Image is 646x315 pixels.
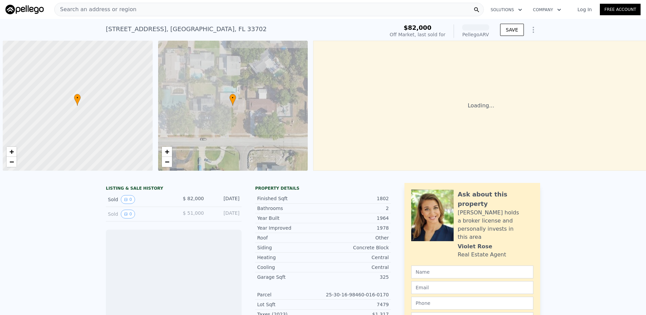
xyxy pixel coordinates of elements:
[74,95,81,101] span: •
[323,264,389,271] div: Central
[257,195,323,202] div: Finished Sqft
[255,186,391,191] div: Property details
[165,147,169,156] span: +
[257,205,323,212] div: Bathrooms
[527,23,540,37] button: Show Options
[458,209,533,241] div: [PERSON_NAME] holds a broker license and personally invests in this area
[121,195,135,204] button: View historical data
[411,297,533,310] input: Phone
[323,301,389,308] div: 7479
[411,281,533,294] input: Email
[323,205,389,212] div: 2
[5,5,44,14] img: Pellego
[74,94,81,106] div: •
[323,195,389,202] div: 1802
[257,225,323,231] div: Year Improved
[500,24,524,36] button: SAVE
[257,215,323,222] div: Year Built
[323,225,389,231] div: 1978
[108,195,168,204] div: Sold
[323,215,389,222] div: 1964
[257,301,323,308] div: Lot Sqft
[106,24,267,34] div: [STREET_ADDRESS] , [GEOGRAPHIC_DATA] , FL 33702
[257,244,323,251] div: Siding
[462,31,489,38] div: Pellego ARV
[323,244,389,251] div: Concrete Block
[162,157,172,167] a: Zoom out
[183,196,204,201] span: $ 82,000
[257,274,323,280] div: Garage Sqft
[165,157,169,166] span: −
[323,274,389,280] div: 325
[229,94,236,106] div: •
[323,254,389,261] div: Central
[404,24,432,31] span: $82,000
[411,266,533,278] input: Name
[323,291,389,298] div: 25-30-16-98460-016-0170
[106,186,242,192] div: LISTING & SALE HISTORY
[600,4,641,15] a: Free Account
[108,210,168,218] div: Sold
[528,4,567,16] button: Company
[9,157,14,166] span: −
[257,254,323,261] div: Heating
[6,157,17,167] a: Zoom out
[323,234,389,241] div: Other
[569,6,600,13] a: Log In
[257,264,323,271] div: Cooling
[257,234,323,241] div: Roof
[257,291,323,298] div: Parcel
[209,195,240,204] div: [DATE]
[183,210,204,216] span: $ 51,000
[55,5,136,14] span: Search an address or region
[458,251,506,259] div: Real Estate Agent
[209,210,240,218] div: [DATE]
[229,95,236,101] span: •
[6,147,17,157] a: Zoom in
[121,210,135,218] button: View historical data
[9,147,14,156] span: +
[390,31,445,38] div: Off Market, last sold for
[485,4,528,16] button: Solutions
[458,243,492,251] div: Violet Rose
[458,190,533,209] div: Ask about this property
[162,147,172,157] a: Zoom in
